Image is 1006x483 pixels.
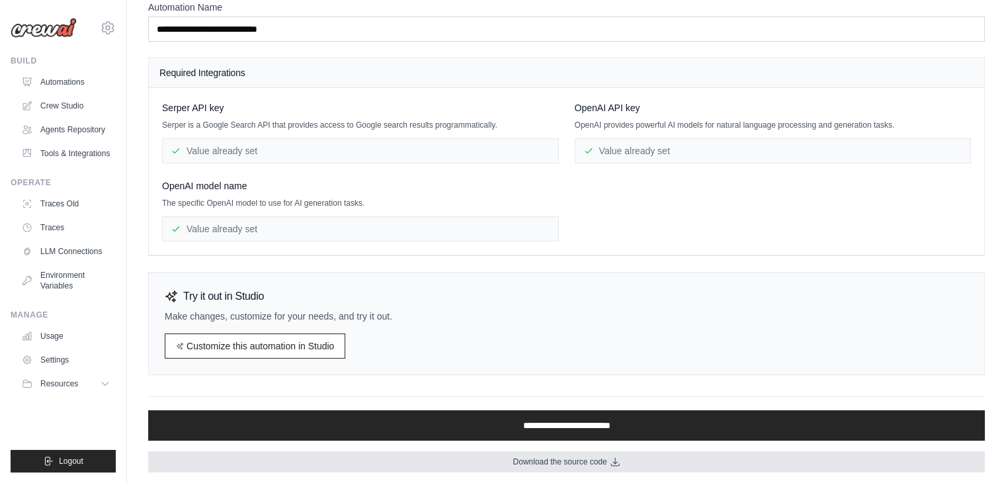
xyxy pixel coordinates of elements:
p: OpenAI provides powerful AI models for natural language processing and generation tasks. [575,120,972,130]
p: The specific OpenAI model to use for AI generation tasks. [162,198,559,208]
div: Value already set [575,138,972,163]
a: Traces Old [16,193,116,214]
a: Environment Variables [16,265,116,296]
div: Value already set [162,138,559,163]
a: Tools & Integrations [16,143,116,164]
span: Download the source code [513,457,607,467]
a: LLM Connections [16,241,116,262]
div: Value already set [162,216,559,241]
p: Make changes, customize for your needs, and try it out. [165,310,968,323]
a: Traces [16,217,116,238]
a: Agents Repository [16,119,116,140]
a: Download the source code [148,451,985,472]
iframe: Chat Widget [940,419,1006,483]
span: Serper API key [162,101,224,114]
label: Automation Name [148,1,985,14]
span: OpenAI model name [162,179,247,193]
button: Logout [11,450,116,472]
a: Crew Studio [16,95,116,116]
button: Resources [16,373,116,394]
a: Automations [16,71,116,93]
h3: Try it out in Studio [183,288,264,304]
a: Settings [16,349,116,371]
span: Resources [40,378,78,389]
div: Build [11,56,116,66]
span: Logout [59,456,83,466]
h4: Required Integrations [159,66,974,79]
div: Manage [11,310,116,320]
a: Customize this automation in Studio [165,333,345,359]
img: Logo [11,18,77,38]
a: Usage [16,326,116,347]
span: OpenAI API key [575,101,640,114]
div: Operate [11,177,116,188]
div: Widget de chat [940,419,1006,483]
p: Serper is a Google Search API that provides access to Google search results programmatically. [162,120,559,130]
